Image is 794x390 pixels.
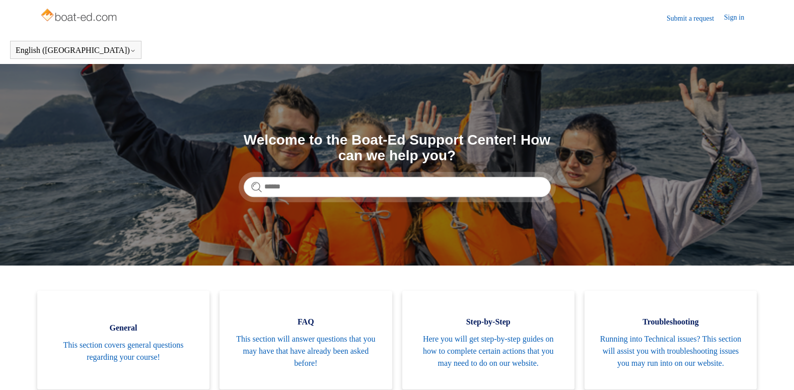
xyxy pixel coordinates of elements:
span: Step-by-Step [417,316,559,328]
input: Search [244,177,551,197]
span: Troubleshooting [600,316,742,328]
button: English ([GEOGRAPHIC_DATA]) [16,46,136,55]
span: FAQ [235,316,377,328]
span: General [52,322,194,334]
a: Sign in [724,12,754,24]
span: This section covers general questions regarding your course! [52,339,194,363]
a: Submit a request [667,13,724,24]
span: This section will answer questions that you may have that have already been asked before! [235,333,377,369]
a: Troubleshooting Running into Technical issues? This section will assist you with troubleshooting ... [585,291,757,389]
h1: Welcome to the Boat-Ed Support Center! How can we help you? [244,133,551,164]
a: FAQ This section will answer questions that you may have that have already been asked before! [220,291,392,389]
img: Boat-Ed Help Center home page [40,6,120,26]
div: Live chat [760,356,786,382]
span: Here you will get step-by-step guides on how to complete certain actions that you may need to do ... [417,333,559,369]
a: General This section covers general questions regarding your course! [37,291,209,389]
a: Step-by-Step Here you will get step-by-step guides on how to complete certain actions that you ma... [402,291,574,389]
span: Running into Technical issues? This section will assist you with troubleshooting issues you may r... [600,333,742,369]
